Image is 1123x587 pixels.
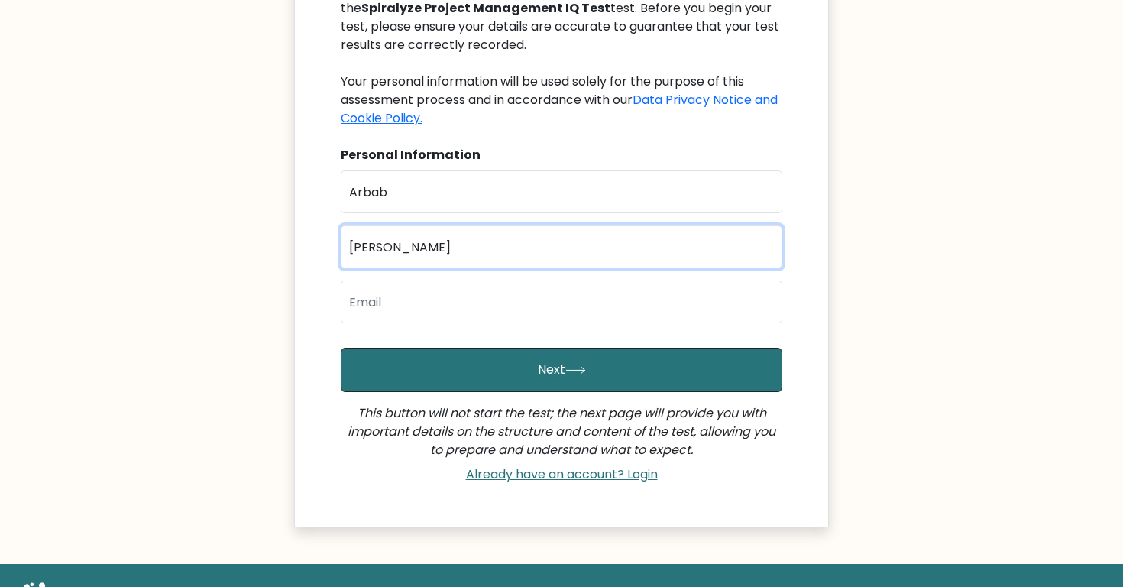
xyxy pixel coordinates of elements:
[341,348,782,392] button: Next
[460,465,664,483] a: Already have an account? Login
[341,170,782,213] input: First name
[341,225,782,268] input: Last name
[341,91,778,127] a: Data Privacy Notice and Cookie Policy.
[341,281,782,323] input: Email
[341,146,782,164] div: Personal Information
[348,404,775,459] i: This button will not start the test; the next page will provide you with important details on the...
